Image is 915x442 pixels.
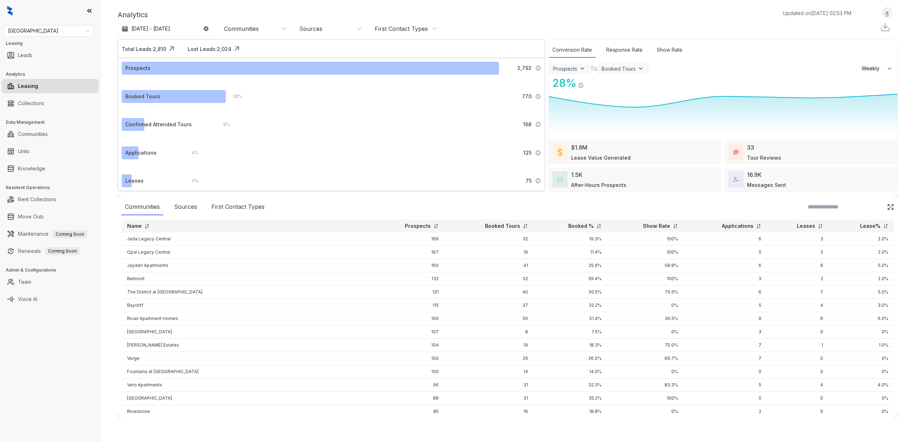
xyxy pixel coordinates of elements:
div: 28 % [226,93,242,100]
td: [GEOGRAPHIC_DATA] [121,325,370,339]
td: 96 [370,378,444,392]
img: ViewFilterArrow [579,65,586,72]
td: 5 [684,246,767,259]
h3: Analytics [6,71,100,77]
h3: Admin & Configurations [6,267,100,273]
td: 7.5% [534,325,607,339]
td: 95.5% [607,312,684,325]
td: 7 [767,286,829,299]
td: 2.0% [829,232,894,246]
div: Total Leads: 2,810 [122,45,166,53]
td: 2.0% [829,272,894,286]
img: Click Icon [584,76,594,87]
td: 5.0% [829,286,894,299]
td: 5 [684,378,767,392]
td: Vero Apartments [121,378,370,392]
td: 0% [829,352,894,365]
td: 39.4% [534,272,607,286]
td: Verge [121,352,370,365]
td: 104 [370,339,444,352]
td: 6.0% [829,312,894,325]
div: Messages Sent [747,181,786,189]
li: Leads [1,48,99,62]
td: 100% [607,246,684,259]
div: Lease Value Generated [571,154,631,161]
img: ViewFilterArrow [637,65,644,72]
td: 30.5% [534,286,607,299]
div: 33 [747,143,754,152]
td: 19.3% [534,232,607,246]
td: 0% [607,405,684,418]
li: Communities [1,127,99,141]
td: 100 [370,352,444,365]
td: 85 [370,405,444,418]
td: Rivair Apartment Homes [121,312,370,325]
td: 109 [370,312,444,325]
td: 4.0% [829,378,894,392]
td: 1.0% [829,339,894,352]
td: 160 [370,259,444,272]
td: 88 [370,392,444,405]
td: 4 [767,378,829,392]
img: Info [535,150,541,156]
img: Info [535,178,541,184]
td: 0 [767,352,829,365]
td: 131 [370,286,444,299]
img: TourReviews [733,150,738,155]
td: 100% [607,272,684,286]
td: 0% [607,365,684,378]
img: sorting [818,224,823,229]
img: Download [880,22,891,32]
li: Collections [1,96,99,110]
td: 83.3% [607,378,684,392]
td: 6 [684,286,767,299]
div: Confirmed Attended Tours [125,121,192,128]
img: Info [535,122,541,127]
td: Opal Legacy Central [121,246,370,259]
td: 26 [444,352,534,365]
td: 31 [444,378,534,392]
div: Leases [125,177,144,185]
td: 7 [684,352,767,365]
span: Coming Soon [53,230,87,238]
li: Team [1,275,99,289]
td: 19 [444,339,534,352]
h3: Leasing [6,40,100,47]
td: 32 [444,232,534,246]
td: 14 [444,365,534,378]
img: sorting [673,224,678,229]
td: 11.4% [534,246,607,259]
div: Booked Tours [602,66,636,72]
li: Renewals [1,244,99,258]
div: $1.8M [571,143,587,152]
div: After-Hours Prospects [571,181,626,189]
p: Show Rate [643,222,670,230]
td: 2 [684,405,767,418]
div: Prospects [553,66,577,72]
a: Rent Collections [18,192,56,207]
td: 25.6% [534,259,607,272]
img: Info [578,83,584,88]
td: 100 [370,365,444,378]
td: [PERSON_NAME] Estates [121,339,370,352]
li: Knowledge [1,161,99,176]
a: Voice AI [18,292,37,306]
td: 76.5% [607,286,684,299]
span: 770 [522,93,532,100]
img: LeaseValue [557,148,562,156]
td: 0 [767,325,829,339]
img: sorting [596,224,602,229]
div: Sources [171,199,201,215]
span: Fairfield [8,25,89,36]
td: 18.8% [534,405,607,418]
td: [GEOGRAPHIC_DATA] [121,392,370,405]
td: 4 [767,299,829,312]
div: 3 % [185,177,199,185]
td: 56 [444,312,534,325]
h3: Data Management [6,119,100,126]
div: Communities [121,199,163,215]
td: The District at [GEOGRAPHIC_DATA] [121,286,370,299]
td: Belmont [121,272,370,286]
td: 51.4% [534,312,607,325]
a: Knowledge [18,161,45,176]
